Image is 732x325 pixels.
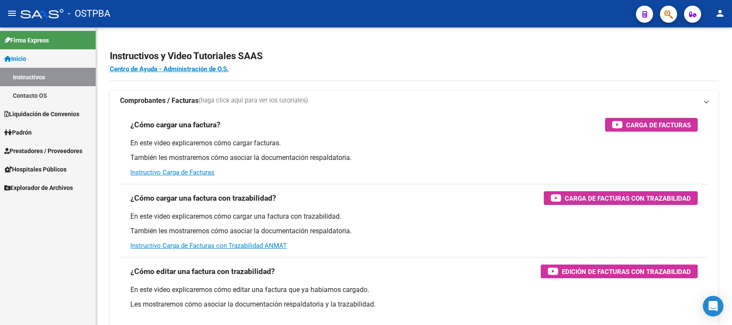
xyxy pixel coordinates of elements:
span: Padrón [4,128,32,137]
span: Prestadores / Proveedores [4,146,82,156]
p: En este video explicaremos cómo cargar una factura con trazabilidad. [130,212,698,221]
mat-icon: menu [7,8,17,18]
mat-expansion-panel-header: Comprobantes / Facturas(haga click aquí para ver los tutoriales) [110,90,718,111]
h3: ¿Cómo cargar una factura? [130,119,220,131]
span: Liquidación de Convenios [4,109,79,119]
span: Explorador de Archivos [4,183,73,193]
a: Centro de Ayuda - Administración de O.S. [110,65,229,73]
p: También les mostraremos cómo asociar la documentación respaldatoria. [130,226,698,236]
h3: ¿Cómo editar una factura con trazabilidad? [130,265,275,277]
button: Edición de Facturas con Trazabilidad [541,265,698,278]
button: Carga de Facturas con Trazabilidad [544,191,698,205]
strong: Comprobantes / Facturas [120,96,199,105]
button: Carga de Facturas [605,118,698,132]
mat-icon: person [715,8,725,18]
span: Firma Express [4,36,49,45]
span: (haga click aquí para ver los tutoriales) [199,96,308,105]
span: Hospitales Públicos [4,165,66,174]
h2: Instructivos y Video Tutoriales SAAS [110,48,718,64]
span: - OSTPBA [68,4,110,23]
div: Open Intercom Messenger [703,296,723,316]
span: Edición de Facturas con Trazabilidad [562,266,691,277]
p: En este video explicaremos cómo cargar facturas. [130,138,698,148]
a: Instructivo Carga de Facturas con Trazabilidad ANMAT [130,242,287,250]
a: Instructivo Carga de Facturas [130,169,214,176]
p: En este video explicaremos cómo editar una factura que ya habíamos cargado. [130,285,698,295]
span: Carga de Facturas con Trazabilidad [565,193,691,204]
p: También les mostraremos cómo asociar la documentación respaldatoria. [130,153,698,162]
p: Les mostraremos cómo asociar la documentación respaldatoria y la trazabilidad. [130,300,698,309]
span: Inicio [4,54,26,63]
h3: ¿Cómo cargar una factura con trazabilidad? [130,192,276,204]
span: Carga de Facturas [626,120,691,130]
